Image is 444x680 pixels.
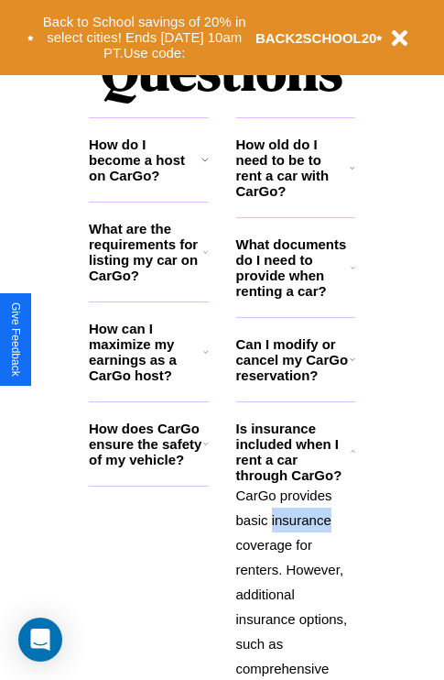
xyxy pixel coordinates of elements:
button: Back to School savings of 20% in select cities! Ends [DATE] 10am PT.Use code: [34,9,255,66]
h3: How does CarGo ensure the safety of my vehicle? [89,421,203,467]
h3: How do I become a host on CarGo? [89,137,201,183]
h3: Is insurance included when I rent a car through CarGo? [236,421,351,483]
h3: What are the requirements for listing my car on CarGo? [89,221,203,283]
h3: Can I modify or cancel my CarGo reservation? [236,336,350,383]
div: Give Feedback [9,302,22,377]
b: BACK2SCHOOL20 [255,30,377,46]
div: Open Intercom Messenger [18,618,62,662]
h3: What documents do I need to provide when renting a car? [236,236,352,299]
h3: How old do I need to be to rent a car with CarGo? [236,137,351,199]
h3: How can I maximize my earnings as a CarGo host? [89,321,203,383]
